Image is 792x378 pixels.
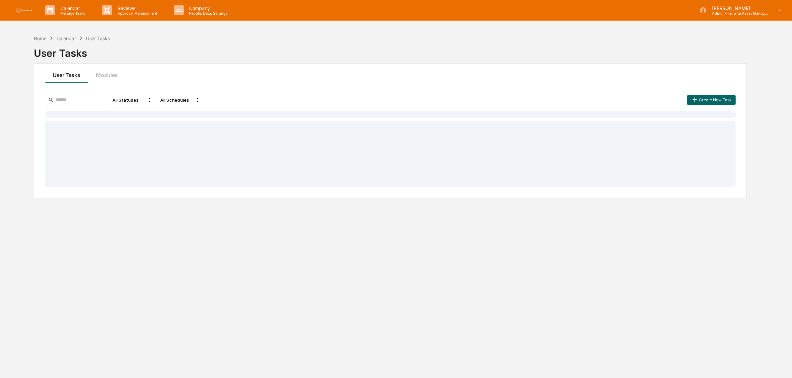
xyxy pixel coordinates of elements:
p: Manage Tasks [55,11,89,16]
p: Approval Management [112,11,161,16]
p: Admin • Hanwha Asset Management ([GEOGRAPHIC_DATA]) Ltd. [707,11,768,16]
button: User Tasks [45,64,88,83]
div: Home [34,36,46,41]
p: Company [184,5,231,11]
div: User Tasks [86,36,110,41]
p: Calendar [55,5,89,11]
p: Reviews [112,5,161,11]
p: [PERSON_NAME] [707,5,768,11]
div: Calendar [56,36,76,41]
button: Create New Task [687,95,736,105]
button: Modules [88,64,125,83]
img: logo [16,8,32,12]
p: People, Data, Settings [184,11,231,16]
div: All Statuses [110,95,155,105]
div: User Tasks [34,42,747,59]
div: All Schedules [158,95,203,105]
